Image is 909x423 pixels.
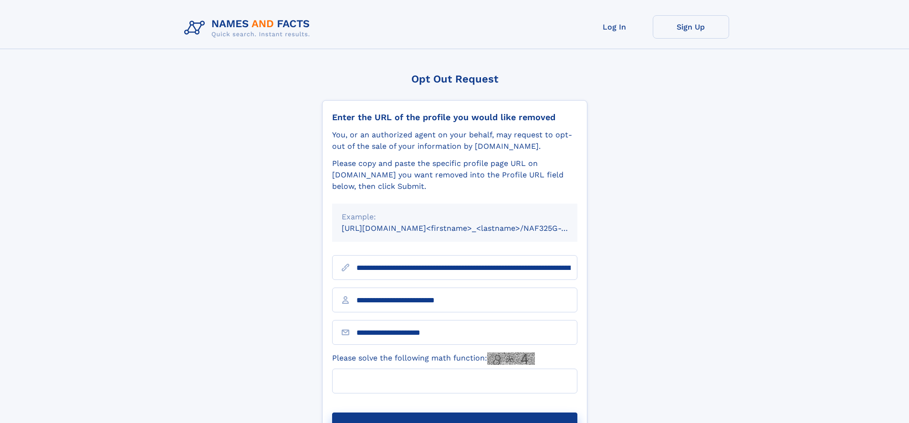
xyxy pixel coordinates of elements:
a: Log In [576,15,653,39]
div: Enter the URL of the profile you would like removed [332,112,577,123]
label: Please solve the following math function: [332,352,535,365]
a: Sign Up [653,15,729,39]
div: Opt Out Request [322,73,587,85]
div: Please copy and paste the specific profile page URL on [DOMAIN_NAME] you want removed into the Pr... [332,158,577,192]
div: Example: [342,211,568,223]
div: You, or an authorized agent on your behalf, may request to opt-out of the sale of your informatio... [332,129,577,152]
small: [URL][DOMAIN_NAME]<firstname>_<lastname>/NAF325G-xxxxxxxx [342,224,596,233]
img: Logo Names and Facts [180,15,318,41]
